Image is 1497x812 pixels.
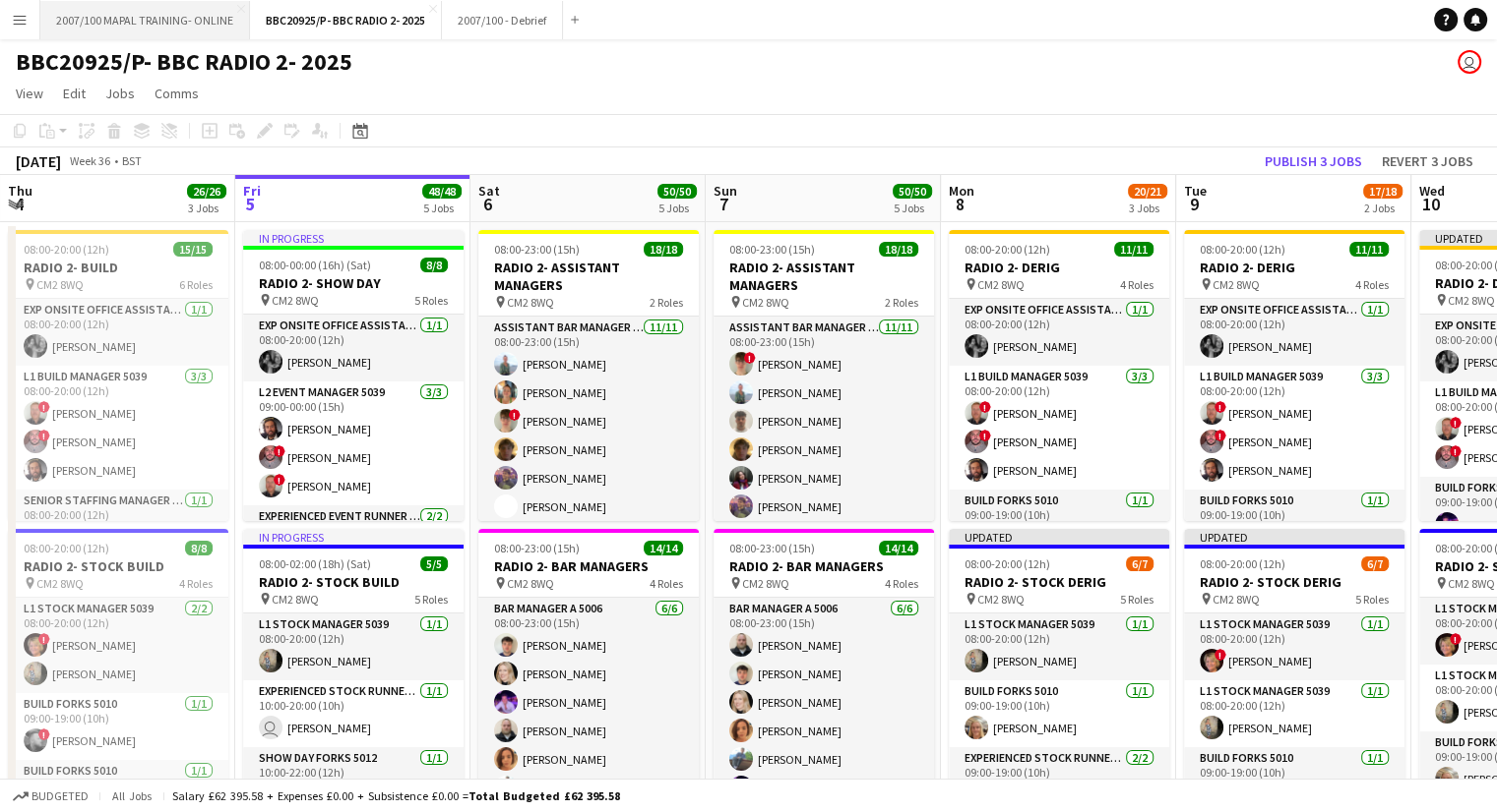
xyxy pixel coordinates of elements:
h3: RADIO 2- BAR MANAGERS [478,557,699,575]
h3: RADIO 2- BAR MANAGERS [714,557,934,575]
div: 5 Jobs [894,201,931,215]
span: 08:00-20:00 (12h) [1200,242,1285,257]
app-job-card: 08:00-23:00 (15h)18/18RADIO 2- ASSISTANT MANAGERS CM2 8WQ2 RolesAssistant Bar Manager 500611/1108... [714,230,934,521]
span: ! [274,474,285,486]
h3: RADIO 2- SHOW DAY [243,274,464,292]
span: 2 Roles [650,295,683,310]
span: 4 Roles [1355,277,1389,292]
span: 8/8 [420,258,448,272]
div: 5 Jobs [423,201,461,215]
app-card-role: Build Forks 50101/109:00-19:00 (10h) [1184,490,1404,556]
span: 18/18 [644,242,683,257]
span: 48/48 [422,184,462,199]
app-card-role: Build Forks 50101/109:00-19:00 (10h)[PERSON_NAME] [949,680,1169,747]
app-card-role: Exp Onsite Office Assistant 50121/108:00-20:00 (12h)[PERSON_NAME] [949,299,1169,366]
span: 26/26 [187,184,226,199]
app-card-role: L1 Build Manager 50393/308:00-20:00 (12h)![PERSON_NAME]![PERSON_NAME][PERSON_NAME] [8,366,228,490]
a: Edit [55,81,94,106]
span: 17/18 [1363,184,1403,199]
div: Salary £62 395.58 + Expenses £0.00 + Subsistence £0.00 = [172,788,620,803]
app-card-role: L1 Stock Manager 50391/108:00-20:00 (12h)[PERSON_NAME] [243,613,464,680]
span: 08:00-20:00 (12h) [1200,556,1285,571]
app-card-role: Assistant Bar Manager 500611/1108:00-23:00 (15h)[PERSON_NAME][PERSON_NAME]![PERSON_NAME][PERSON_N... [478,317,699,668]
a: View [8,81,51,106]
button: Publish 3 jobs [1257,148,1370,174]
div: 5 Jobs [658,201,696,215]
span: 6 [475,193,500,215]
span: 9 [1181,193,1207,215]
span: Tue [1184,182,1207,200]
app-card-role: Exp Onsite Office Assistant 50121/108:00-20:00 (12h)[PERSON_NAME] [243,315,464,381]
button: 2007/100 - Debrief [442,1,563,39]
span: 6/7 [1361,556,1389,571]
span: 4 [5,193,32,215]
span: ! [509,409,521,421]
span: 08:00-23:00 (15h) [729,242,815,257]
app-card-role: Experienced Event Runner 50122/2 [243,505,464,601]
span: Jobs [105,85,135,102]
app-card-role: Assistant Bar Manager 500611/1108:00-23:00 (15h)![PERSON_NAME][PERSON_NAME][PERSON_NAME][PERSON_N... [714,317,934,668]
app-job-card: In progress08:00-00:00 (16h) (Sat)8/8RADIO 2- SHOW DAY CM2 8WQ5 RolesExp Onsite Office Assistant ... [243,230,464,521]
span: CM2 8WQ [977,592,1025,607]
span: ! [38,430,50,441]
span: Mon [949,182,974,200]
app-card-role: L1 Stock Manager 50391/108:00-20:00 (12h)![PERSON_NAME] [1184,613,1404,680]
span: ! [38,633,50,645]
span: 08:00-23:00 (15h) [729,541,815,555]
span: ! [1215,430,1226,441]
app-card-role: L1 Build Manager 50393/308:00-20:00 (12h)![PERSON_NAME]![PERSON_NAME][PERSON_NAME] [1184,366,1404,490]
span: CM2 8WQ [1448,293,1495,308]
span: Wed [1419,182,1445,200]
span: 5 Roles [1120,592,1154,607]
span: 14/14 [879,541,918,555]
h1: BBC20925/P- BBC RADIO 2- 2025 [16,47,352,77]
span: CM2 8WQ [977,277,1025,292]
span: View [16,85,43,102]
span: CM2 8WQ [36,576,84,591]
div: 3 Jobs [1129,201,1166,215]
a: Jobs [97,81,143,106]
app-card-role: Build Forks 50101/109:00-19:00 (10h) [949,490,1169,556]
span: 15/15 [173,242,213,257]
app-job-card: 08:00-23:00 (15h)18/18RADIO 2- ASSISTANT MANAGERS CM2 8WQ2 RolesAssistant Bar Manager 500611/1108... [478,230,699,521]
span: ! [274,445,285,457]
app-card-role: L1 Stock Manager 50392/208:00-20:00 (12h)![PERSON_NAME][PERSON_NAME] [8,598,228,693]
span: 4 Roles [1120,277,1154,292]
span: CM2 8WQ [272,592,319,607]
span: ! [1450,417,1462,429]
div: BST [122,153,142,168]
app-card-role: L1 Build Manager 50393/308:00-20:00 (12h)![PERSON_NAME]![PERSON_NAME][PERSON_NAME] [949,366,1169,490]
span: 8/8 [185,541,213,555]
span: Fri [243,182,261,200]
h3: RADIO 2- DERIG [949,259,1169,276]
app-card-role: Build Forks 50101/109:00-19:00 (10h)![PERSON_NAME] [8,693,228,760]
span: 20/21 [1128,184,1167,199]
span: 4 Roles [650,576,683,591]
span: ! [979,430,991,441]
span: 08:00-02:00 (18h) (Sat) [259,556,371,571]
app-user-avatar: Grace Shorten [1458,50,1481,74]
span: 08:00-20:00 (12h) [965,556,1050,571]
span: ! [744,352,756,364]
span: 10 [1416,193,1445,215]
app-card-role: L1 Stock Manager 50391/108:00-20:00 (12h)[PERSON_NAME] [949,613,1169,680]
app-job-card: 08:00-20:00 (12h)15/15RADIO 2- BUILD CM2 8WQ6 RolesExp Onsite Office Assistant 50121/108:00-20:00... [8,230,228,521]
span: ! [1215,401,1226,413]
span: 6/7 [1126,556,1154,571]
span: All jobs [108,788,156,803]
span: CM2 8WQ [507,295,554,310]
div: 08:00-20:00 (12h)11/11RADIO 2- DERIG CM2 8WQ4 RolesExp Onsite Office Assistant 50121/108:00-20:00... [949,230,1169,521]
span: ! [38,401,50,413]
span: Total Budgeted £62 395.58 [468,788,620,803]
a: Comms [147,81,207,106]
app-card-role: Senior Staffing Manager 50391/108:00-20:00 (12h) [8,490,228,556]
button: Budgeted [10,785,92,807]
span: CM2 8WQ [36,277,84,292]
span: 6 Roles [179,277,213,292]
span: CM2 8WQ [272,293,319,308]
span: 11/11 [1114,242,1154,257]
app-card-role: L2 Event Manager 50393/309:00-00:00 (15h)[PERSON_NAME]![PERSON_NAME]![PERSON_NAME] [243,381,464,505]
span: 5 [240,193,261,215]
